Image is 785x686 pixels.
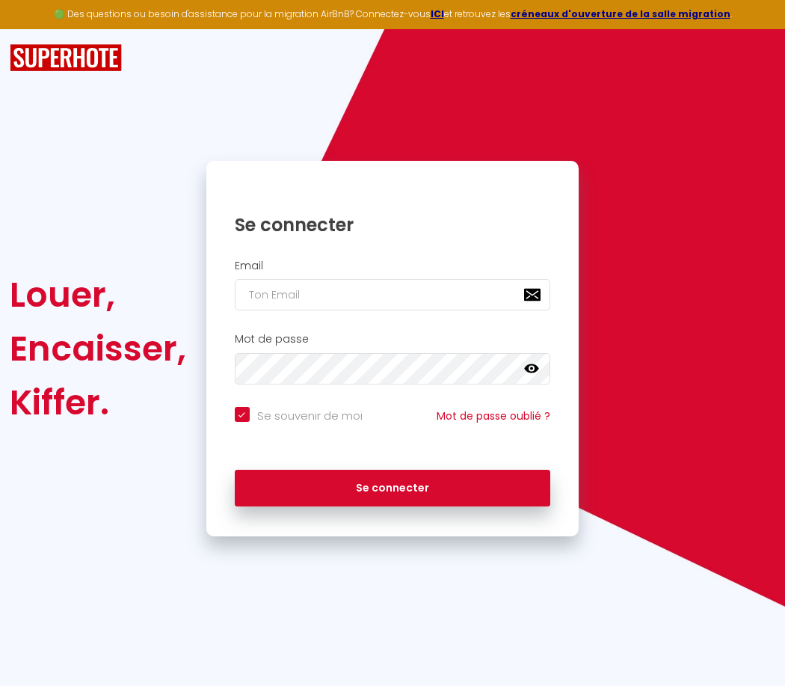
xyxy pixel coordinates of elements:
button: Se connecter [235,470,551,507]
a: Mot de passe oublié ? [437,408,550,423]
img: SuperHote logo [10,44,122,72]
div: Kiffer. [10,376,186,429]
h2: Mot de passe [235,333,551,346]
h1: Se connecter [235,213,551,236]
div: Encaisser, [10,322,186,376]
h2: Email [235,260,551,272]
a: ICI [431,7,444,20]
div: Louer, [10,268,186,322]
input: Ton Email [235,279,551,310]
a: créneaux d'ouverture de la salle migration [511,7,730,20]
